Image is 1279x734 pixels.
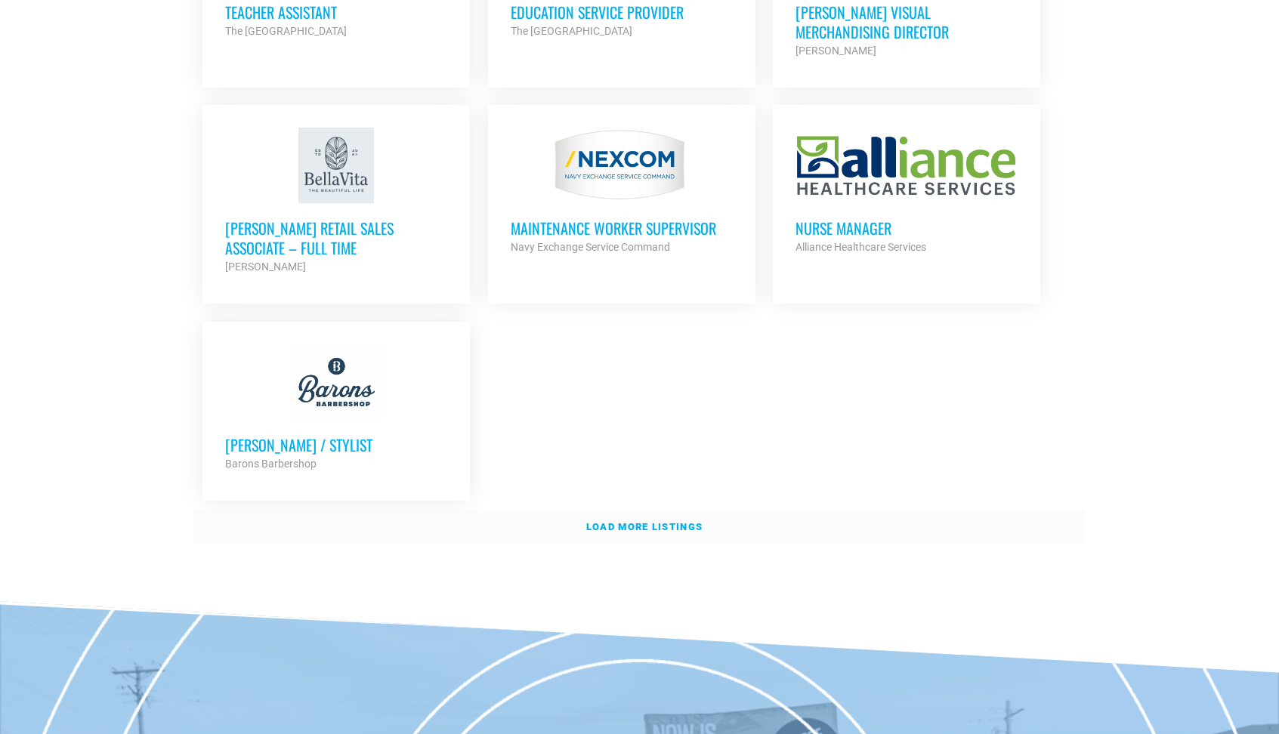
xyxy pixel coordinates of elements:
[202,105,470,298] a: [PERSON_NAME] Retail Sales Associate – Full Time [PERSON_NAME]
[796,218,1018,238] h3: Nurse Manager
[225,435,447,455] h3: [PERSON_NAME] / Stylist
[225,2,447,22] h3: Teacher Assistant
[225,25,347,37] strong: The [GEOGRAPHIC_DATA]
[796,241,926,253] strong: Alliance Healthcare Services
[773,105,1040,279] a: Nurse Manager Alliance Healthcare Services
[488,105,755,279] a: MAINTENANCE WORKER SUPERVISOR Navy Exchange Service Command
[511,25,632,37] strong: The [GEOGRAPHIC_DATA]
[225,261,306,273] strong: [PERSON_NAME]
[511,2,733,22] h3: Education Service Provider
[586,521,703,532] strong: Load more listings
[511,218,733,238] h3: MAINTENANCE WORKER SUPERVISOR
[511,241,670,253] strong: Navy Exchange Service Command
[194,510,1086,544] a: Load more listings
[796,2,1018,42] h3: [PERSON_NAME] Visual Merchandising Director
[796,45,876,57] strong: [PERSON_NAME]
[225,458,317,470] strong: Barons Barbershop
[202,322,470,495] a: [PERSON_NAME] / Stylist Barons Barbershop
[225,218,447,258] h3: [PERSON_NAME] Retail Sales Associate – Full Time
